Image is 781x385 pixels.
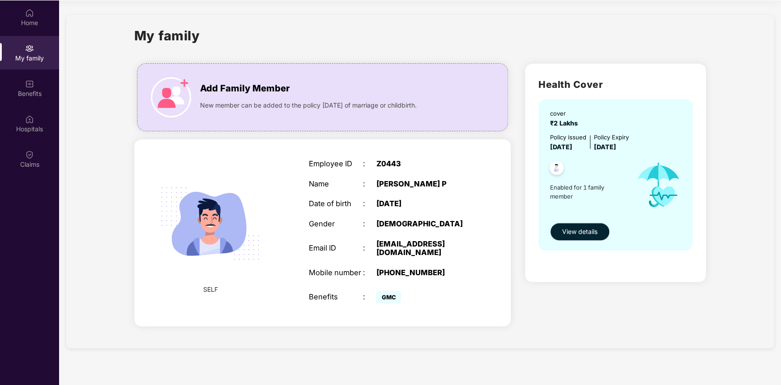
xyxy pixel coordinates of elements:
span: New member can be added to the policy [DATE] of marriage or childbirth. [200,100,417,110]
div: Email ID [309,244,363,253]
div: Mobile number [309,268,363,277]
div: Z0443 [376,160,470,169]
div: [DATE] [376,199,470,208]
img: svg+xml;base64,PHN2ZyBpZD0iSG9tZSIgeG1sbnM9Imh0dHA6Ly93d3cudzMub3JnLzIwMDAvc3ZnIiB3aWR0aD0iMjAiIG... [25,9,34,17]
div: Gender [309,220,363,229]
img: svg+xml;base64,PHN2ZyBpZD0iQmVuZWZpdHMiIHhtbG5zPSJodHRwOi8vd3d3LnczLm9yZy8yMDAwL3N2ZyIgd2lkdGg9Ij... [25,79,34,88]
div: : [363,220,376,229]
span: [DATE] [594,143,616,151]
div: Name [309,180,363,189]
div: Benefits [309,293,363,302]
span: SELF [203,285,218,294]
img: svg+xml;base64,PHN2ZyB4bWxucz0iaHR0cDovL3d3dy53My5vcmcvMjAwMC9zdmciIHdpZHRoPSI0OC45NDMiIGhlaWdodD... [546,158,568,180]
div: : [363,293,376,302]
div: : [363,199,376,208]
div: : [363,244,376,253]
div: Date of birth [309,199,363,208]
span: ₹2 Lakhs [550,119,581,127]
h1: My family [134,26,200,46]
img: svg+xml;base64,PHN2ZyB3aWR0aD0iMjAiIGhlaWdodD0iMjAiIHZpZXdCb3g9IjAgMCAyMCAyMCIgZmlsbD0ibm9uZSIgeG... [25,44,34,53]
div: Employee ID [309,160,363,169]
button: View details [550,223,610,241]
h2: Health Cover [538,77,693,92]
span: Add Family Member [200,82,290,95]
div: [PERSON_NAME] P [376,180,470,189]
div: Policy issued [550,133,586,142]
span: [DATE] [550,143,572,151]
img: icon [151,77,191,117]
div: : [363,268,376,277]
img: svg+xml;base64,PHN2ZyBpZD0iSG9zcGl0YWxzIiB4bWxucz0iaHR0cDovL3d3dy53My5vcmcvMjAwMC9zdmciIHdpZHRoPS... [25,115,34,124]
div: : [363,180,376,189]
div: [DEMOGRAPHIC_DATA] [376,220,470,229]
div: : [363,160,376,169]
div: Policy Expiry [594,133,629,142]
div: [EMAIL_ADDRESS][DOMAIN_NAME] [376,240,470,257]
div: cover [550,109,581,118]
img: svg+xml;base64,PHN2ZyBpZD0iQ2xhaW0iIHhtbG5zPSJodHRwOi8vd3d3LnczLm9yZy8yMDAwL3N2ZyIgd2lkdGg9IjIwIi... [25,150,34,159]
span: GMC [376,291,401,303]
img: svg+xml;base64,PHN2ZyB4bWxucz0iaHR0cDovL3d3dy53My5vcmcvMjAwMC9zdmciIHdpZHRoPSIyMjQiIGhlaWdodD0iMT... [149,162,271,285]
img: icon [627,152,689,218]
div: [PHONE_NUMBER] [376,268,470,277]
span: Enabled for 1 family member [550,183,627,201]
span: View details [562,227,597,237]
